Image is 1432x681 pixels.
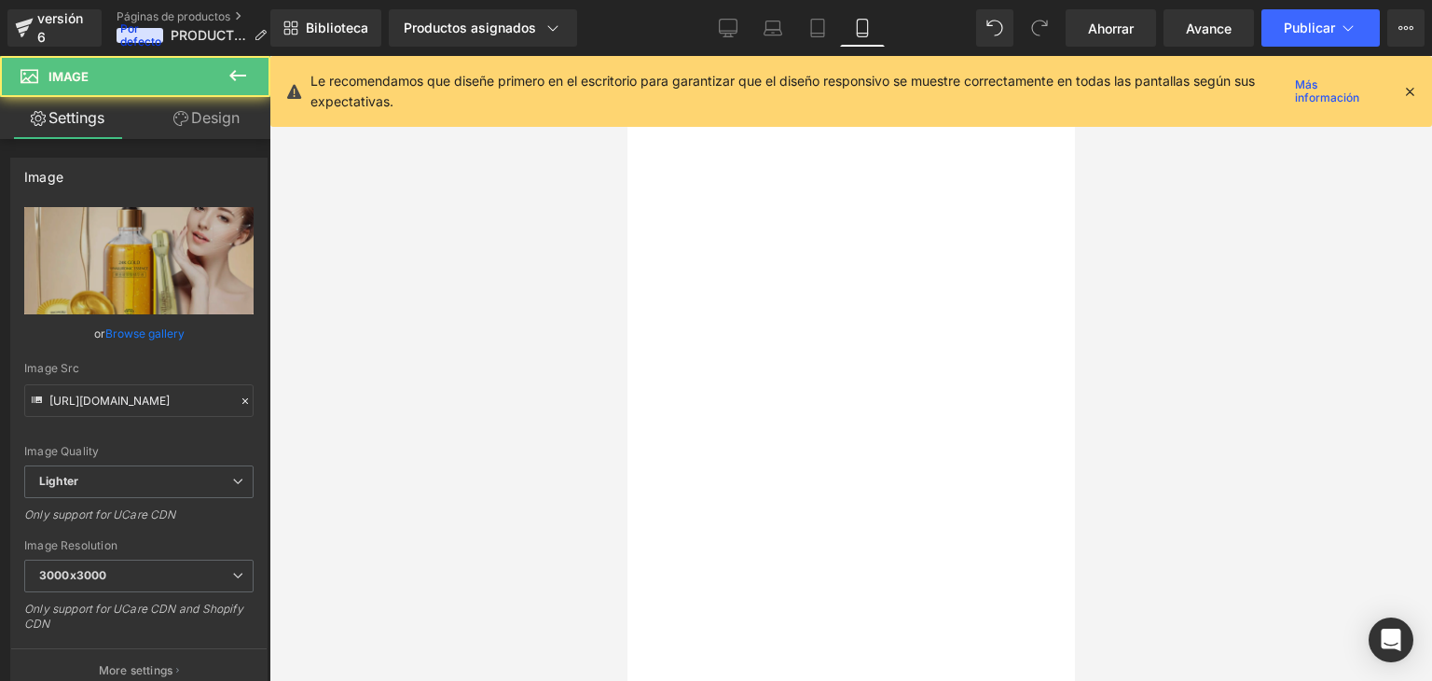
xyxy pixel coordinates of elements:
a: Páginas de productos [117,9,282,24]
a: Computadora portátil [750,9,795,47]
span: Image [48,69,89,84]
a: Avance [1163,9,1254,47]
a: Más información [1287,80,1387,103]
font: Publicar [1284,20,1335,35]
a: Móvil [840,9,885,47]
div: or [24,324,254,343]
div: Image Quality [24,445,254,458]
font: Páginas de productos [117,9,230,23]
button: Publicar [1261,9,1380,47]
div: Image [24,159,63,185]
div: Only support for UCare CDN and Shopify CDN [24,602,254,644]
font: Por defecto [120,21,161,49]
a: De oficina [706,9,750,47]
p: More settings [99,662,173,679]
a: Browse gallery [105,317,185,350]
font: Ahorrar [1088,21,1134,36]
a: Design [139,97,274,139]
font: Biblioteca [306,20,368,35]
input: Link [24,384,254,417]
div: Only support for UCare CDN [24,507,254,535]
font: PRODUCTO 1 [171,27,254,43]
button: Más [1387,9,1425,47]
font: Más información [1295,77,1359,104]
font: versión 6 [37,10,83,45]
div: Image Src [24,362,254,375]
font: Avance [1186,21,1232,36]
font: Productos asignados [404,20,536,35]
font: Le recomendamos que diseñe primero en el escritorio para garantizar que el diseño responsivo se m... [310,73,1255,109]
button: Deshacer [976,9,1013,47]
a: versión 6 [7,9,102,47]
b: Lighter [39,474,78,488]
div: Image Resolution [24,539,254,552]
b: 3000x3000 [39,568,106,582]
a: Tableta [795,9,840,47]
a: Nueva Biblioteca [270,9,381,47]
button: Rehacer [1021,9,1058,47]
div: Abrir Intercom Messenger [1369,618,1413,662]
